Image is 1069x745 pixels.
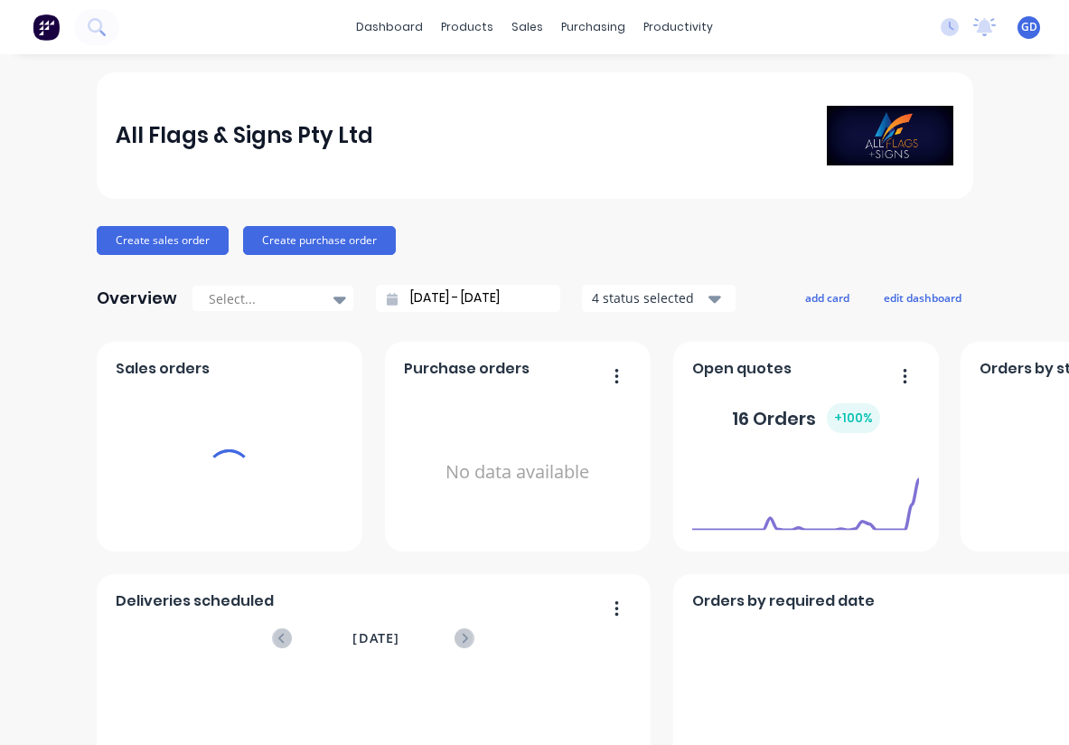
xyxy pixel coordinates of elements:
img: All Flags & Signs Pty Ltd [827,106,953,165]
div: All Flags & Signs Pty Ltd [116,118,373,154]
div: 4 status selected [592,288,706,307]
span: Sales orders [116,358,210,380]
span: Deliveries scheduled [116,590,274,612]
span: Open quotes [692,358,792,380]
div: productivity [634,14,722,41]
div: purchasing [552,14,634,41]
button: edit dashboard [872,286,973,309]
img: Factory [33,14,60,41]
div: products [432,14,502,41]
button: 4 status selected [582,285,736,312]
span: Purchase orders [404,358,530,380]
span: GD [1021,19,1037,35]
div: Overview [97,280,177,316]
div: No data available [404,387,631,558]
div: sales [502,14,552,41]
button: add card [793,286,861,309]
button: Create sales order [97,226,229,255]
a: dashboard [347,14,432,41]
button: Create purchase order [243,226,396,255]
div: + 100 % [827,403,880,433]
span: [DATE] [352,628,399,648]
div: 16 Orders [732,403,880,433]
